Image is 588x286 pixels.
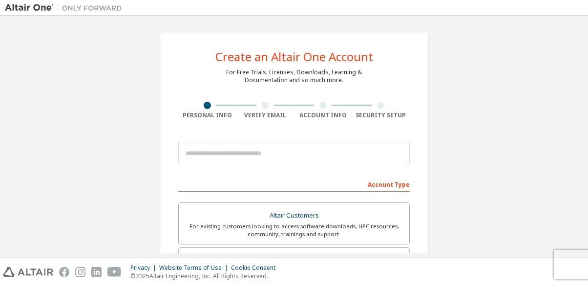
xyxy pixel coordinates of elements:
img: Altair One [5,3,127,13]
div: Website Terms of Use [159,264,231,272]
div: For existing customers looking to access software downloads, HPC resources, community, trainings ... [185,222,403,238]
p: © 2025 Altair Engineering, Inc. All Rights Reserved. [130,272,281,280]
img: altair_logo.svg [3,267,53,277]
div: Privacy [130,264,159,272]
div: Security Setup [352,111,410,119]
div: Account Type [178,176,410,192]
img: linkedin.svg [91,267,102,277]
div: Verify Email [236,111,294,119]
div: Create an Altair One Account [215,51,373,63]
img: facebook.svg [59,267,69,277]
div: Altair Customers [185,209,403,222]
div: Personal Info [178,111,236,119]
div: Account Info [294,111,352,119]
img: youtube.svg [107,267,122,277]
div: Cookie Consent [231,264,281,272]
div: For Free Trials, Licenses, Downloads, Learning & Documentation and so much more. [226,68,362,84]
img: instagram.svg [75,267,85,277]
